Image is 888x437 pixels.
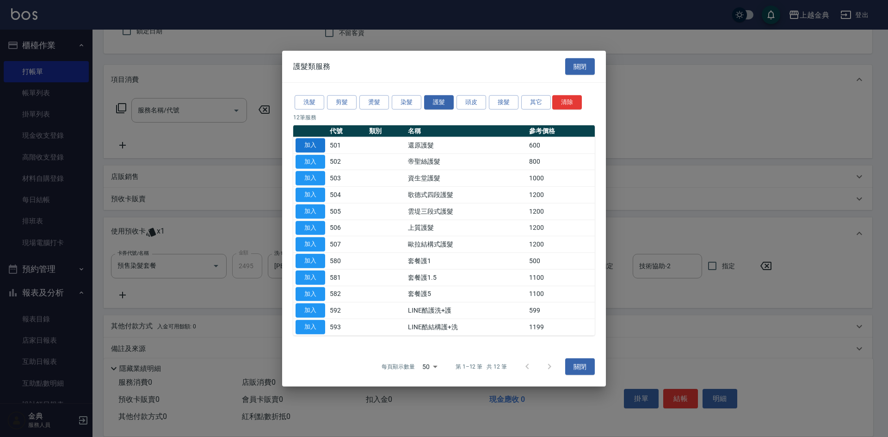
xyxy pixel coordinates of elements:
button: 加入 [296,221,325,235]
td: 1200 [527,203,595,220]
span: 護髮類服務 [293,62,330,71]
td: 歐拉結構式護髮 [406,236,527,253]
td: 1200 [527,220,595,236]
th: 代號 [327,125,367,137]
button: 關閉 [565,58,595,75]
td: 資生堂護髮 [406,170,527,187]
td: 507 [327,236,367,253]
p: 12 筆服務 [293,113,595,122]
td: LINE酷結構護+洗 [406,319,527,335]
button: 加入 [296,204,325,219]
td: 1000 [527,170,595,187]
td: 503 [327,170,367,187]
button: 加入 [296,237,325,252]
button: 加入 [296,154,325,169]
button: 關閉 [565,358,595,375]
th: 參考價格 [527,125,595,137]
button: 其它 [521,95,551,110]
td: 501 [327,137,367,154]
td: 600 [527,137,595,154]
div: 50 [419,354,441,379]
td: 套餐護1.5 [406,269,527,286]
button: 加入 [296,138,325,153]
button: 剪髮 [327,95,357,110]
th: 名稱 [406,125,527,137]
th: 類別 [367,125,406,137]
td: 上質護髮 [406,220,527,236]
button: 加入 [296,188,325,202]
td: 504 [327,186,367,203]
p: 每頁顯示數量 [382,363,415,371]
td: 581 [327,269,367,286]
td: LINE酷護洗+護 [406,302,527,319]
td: 500 [527,252,595,269]
td: 歌德式四段護髮 [406,186,527,203]
button: 頭皮 [456,95,486,110]
td: 506 [327,220,367,236]
td: 1199 [527,319,595,335]
td: 505 [327,203,367,220]
td: 582 [327,286,367,302]
button: 加入 [296,303,325,318]
td: 1100 [527,286,595,302]
button: 清除 [552,95,582,110]
p: 第 1–12 筆 共 12 筆 [456,363,507,371]
td: 593 [327,319,367,335]
button: 接髮 [489,95,518,110]
td: 1200 [527,186,595,203]
td: 502 [327,154,367,170]
button: 洗髮 [295,95,324,110]
button: 護髮 [424,95,454,110]
td: 599 [527,302,595,319]
button: 加入 [296,320,325,334]
td: 580 [327,252,367,269]
td: 雲堤三段式護髮 [406,203,527,220]
button: 加入 [296,254,325,268]
button: 燙髮 [359,95,389,110]
button: 染髮 [392,95,421,110]
td: 套餐護1 [406,252,527,269]
td: 592 [327,302,367,319]
td: 1100 [527,269,595,286]
td: 還原護髮 [406,137,527,154]
button: 加入 [296,287,325,301]
button: 加入 [296,271,325,285]
button: 加入 [296,171,325,185]
td: 1200 [527,236,595,253]
td: 帝聖絲護髮 [406,154,527,170]
td: 套餐護5 [406,286,527,302]
td: 800 [527,154,595,170]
